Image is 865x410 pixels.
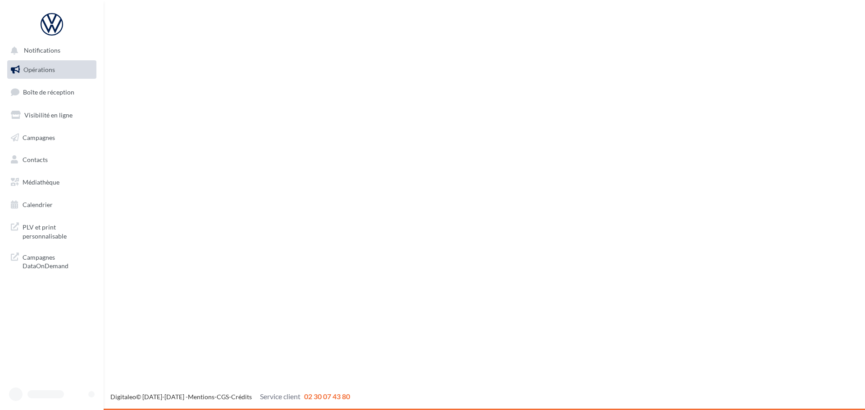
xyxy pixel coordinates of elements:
[23,66,55,73] span: Opérations
[23,133,55,141] span: Campagnes
[5,195,98,214] a: Calendrier
[5,248,98,274] a: Campagnes DataOnDemand
[5,106,98,125] a: Visibilité en ligne
[23,178,59,186] span: Médiathèque
[23,251,93,270] span: Campagnes DataOnDemand
[24,47,60,54] span: Notifications
[5,128,98,147] a: Campagnes
[5,82,98,102] a: Boîte de réception
[23,221,93,240] span: PLV et print personnalisable
[5,60,98,79] a: Opérations
[23,156,48,163] span: Contacts
[24,111,73,119] span: Visibilité en ligne
[5,217,98,244] a: PLV et print personnalisable
[5,150,98,169] a: Contacts
[5,173,98,192] a: Médiathèque
[23,88,74,96] span: Boîte de réception
[217,393,229,401] a: CGS
[231,393,252,401] a: Crédits
[260,392,300,401] span: Service client
[304,392,350,401] span: 02 30 07 43 80
[23,201,53,208] span: Calendrier
[110,393,136,401] a: Digitaleo
[188,393,214,401] a: Mentions
[110,393,350,401] span: © [DATE]-[DATE] - - -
